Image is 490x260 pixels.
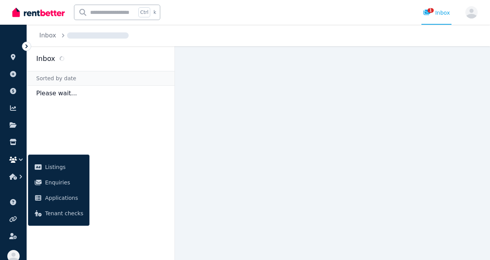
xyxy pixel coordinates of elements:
[45,193,83,203] span: Applications
[31,175,86,190] a: Enquiries
[138,7,150,17] span: Ctrl
[45,162,83,172] span: Listings
[423,9,450,17] div: Inbox
[36,53,55,64] h2: Inbox
[31,206,86,221] a: Tenant checks
[428,8,434,13] span: 1
[27,71,175,86] div: Sorted by date
[31,190,86,206] a: Applications
[45,209,83,218] span: Tenant checks
[12,7,65,18] img: RentBetter
[27,25,138,46] nav: Breadcrumb
[45,178,83,187] span: Enquiries
[27,86,175,101] p: Please wait...
[153,9,156,15] span: k
[31,159,86,175] a: Listings
[39,32,56,39] a: Inbox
